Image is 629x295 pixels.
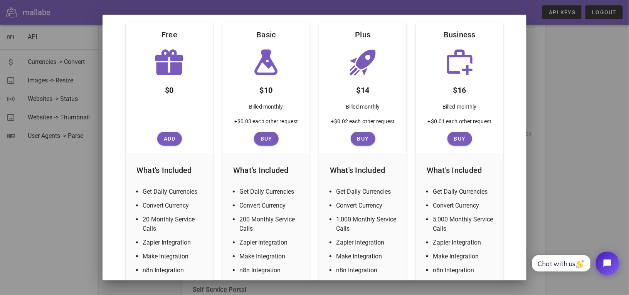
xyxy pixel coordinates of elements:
[130,158,209,183] div: What's Included
[254,78,279,99] div: $10
[336,238,399,247] li: Zapier Integration
[239,266,302,275] li: n8n Integration
[143,252,205,261] li: Make Integration
[160,136,179,142] span: Add
[227,158,305,183] div: What's Included
[433,252,496,261] li: Make Integration
[436,99,483,117] div: Billed monthly
[336,201,399,210] li: Convert Currency
[254,132,279,146] button: Buy
[257,136,276,142] span: Buy
[155,22,183,47] div: Free
[354,136,372,142] span: Buy
[336,187,399,196] li: Get Daily Currencies
[524,245,626,282] iframe: Tidio Chat
[433,215,496,233] li: 5,000 Monthly Service Calls
[228,117,304,132] div: +$0.03 each other request
[143,238,205,247] li: Zapier Integration
[433,187,496,196] li: Get Daily Currencies
[340,99,386,117] div: Billed monthly
[351,132,375,146] button: Buy
[143,215,205,233] li: 20 Monthly Service Calls
[243,99,289,117] div: Billed monthly
[325,117,401,132] div: +$0.02 each other request
[336,266,399,275] li: n8n Integration
[350,78,376,99] div: $14
[239,238,302,247] li: Zapier Integration
[433,266,496,275] li: n8n Integration
[239,187,302,196] li: Get Daily Currencies
[250,22,282,47] div: Basic
[143,201,205,210] li: Convert Currency
[447,132,472,146] button: Buy
[451,136,469,142] span: Buy
[420,158,499,183] div: What's Included
[437,22,482,47] div: Business
[157,132,182,146] button: Add
[336,252,399,261] li: Make Integration
[433,238,496,247] li: Zapier Integration
[447,78,473,99] div: $16
[239,201,302,210] li: Convert Currency
[239,215,302,233] li: 200 Monthly Service Calls
[143,266,205,275] li: n8n Integration
[159,78,180,99] div: $0
[239,252,302,261] li: Make Integration
[324,158,402,183] div: What's Included
[349,22,377,47] div: Plus
[143,187,205,196] li: Get Daily Currencies
[336,215,399,233] li: 1,000 Monthly Service Calls
[433,201,496,210] li: Convert Currency
[422,117,498,132] div: +$0.01 each other request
